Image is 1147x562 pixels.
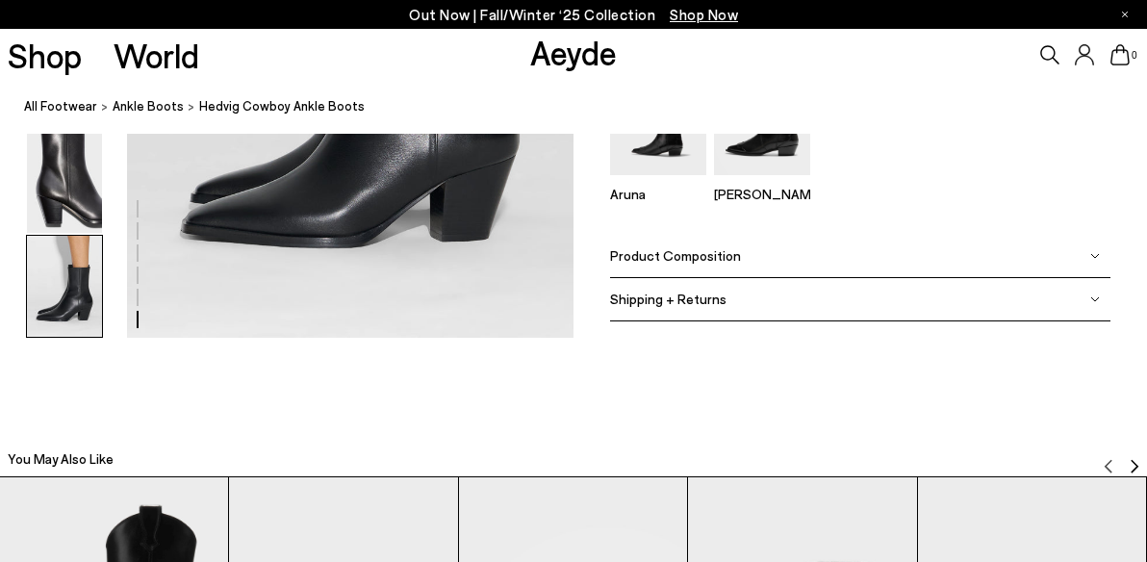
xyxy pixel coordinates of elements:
[27,236,102,337] img: Hedvig Cowboy Ankle Boots - Image 6
[113,98,184,114] span: ankle boots
[1090,251,1100,261] img: svg%3E
[113,96,184,116] a: ankle boots
[1110,44,1130,65] a: 0
[199,96,365,116] span: Hedvig Cowboy Ankle Boots
[1090,294,1100,304] img: svg%3E
[27,132,102,233] img: Hedvig Cowboy Ankle Boots - Image 5
[24,81,1147,134] nav: breadcrumb
[610,247,741,264] span: Product Composition
[530,32,617,72] a: Aeyde
[610,162,706,202] a: Aruna Leather Knee-High Cowboy Boots Aruna
[1127,458,1142,473] img: svg%3E
[409,3,738,27] p: Out Now | Fall/Winter ‘25 Collection
[1130,50,1139,61] span: 0
[1127,445,1142,473] button: Next slide
[24,96,97,116] a: All Footwear
[670,6,738,23] span: Navigate to /collections/new-in
[610,186,706,202] p: Aruna
[114,38,199,72] a: World
[714,162,810,202] a: Hester Ankle Boots [PERSON_NAME]
[714,186,810,202] p: [PERSON_NAME]
[1101,458,1116,473] img: svg%3E
[610,291,726,307] span: Shipping + Returns
[8,449,114,469] h2: You May Also Like
[1101,445,1116,473] button: Previous slide
[8,38,82,72] a: Shop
